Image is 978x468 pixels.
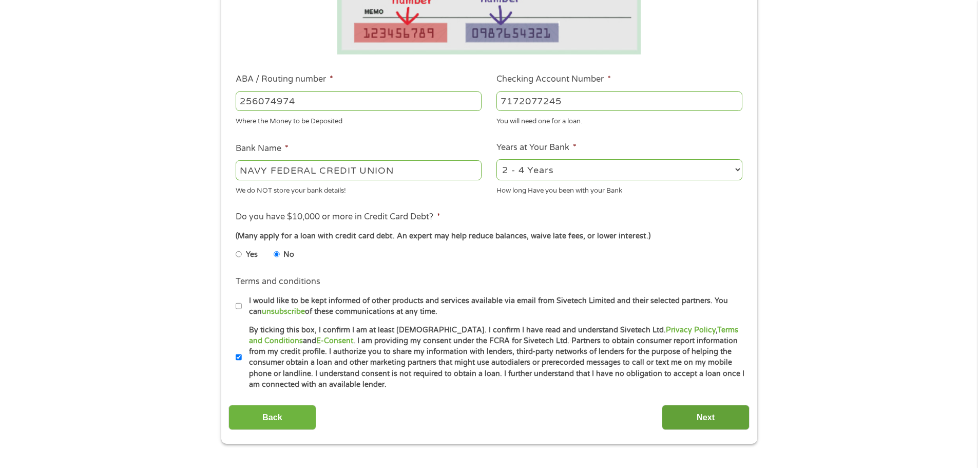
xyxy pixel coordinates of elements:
label: Yes [246,249,258,260]
input: Back [228,405,316,430]
label: By ticking this box, I confirm I am at least [DEMOGRAPHIC_DATA]. I confirm I have read and unders... [242,325,745,390]
a: unsubscribe [262,307,305,316]
input: 263177916 [236,91,482,111]
div: Where the Money to be Deposited [236,113,482,127]
label: Checking Account Number [496,74,611,85]
label: No [283,249,294,260]
input: Next [662,405,750,430]
a: Terms and Conditions [249,326,738,345]
label: I would like to be kept informed of other products and services available via email from Sivetech... [242,295,745,317]
label: Terms and conditions [236,276,320,287]
a: E-Consent [316,336,353,345]
div: How long Have you been with your Bank [496,182,742,196]
div: You will need one for a loan. [496,113,742,127]
label: Bank Name [236,143,289,154]
label: Do you have $10,000 or more in Credit Card Debt? [236,212,440,222]
label: Years at Your Bank [496,142,577,153]
input: 345634636 [496,91,742,111]
div: We do NOT store your bank details! [236,182,482,196]
div: (Many apply for a loan with credit card debt. An expert may help reduce balances, waive late fees... [236,231,742,242]
a: Privacy Policy [666,326,716,334]
label: ABA / Routing number [236,74,333,85]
